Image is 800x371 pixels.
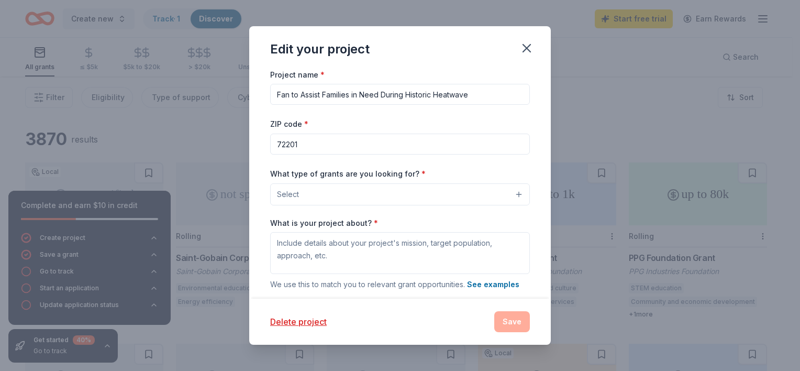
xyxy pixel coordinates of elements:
label: What type of grants are you looking for? [270,169,426,179]
button: See examples [467,278,519,291]
input: After school program [270,84,530,105]
label: Project name [270,70,325,80]
div: Edit your project [270,41,370,58]
button: Delete project [270,315,327,328]
input: 12345 (U.S. only) [270,134,530,155]
button: Select [270,183,530,205]
label: What is your project about? [270,218,378,228]
span: Select [277,188,299,201]
span: We use this to match you to relevant grant opportunities. [270,280,519,289]
label: ZIP code [270,119,308,129]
